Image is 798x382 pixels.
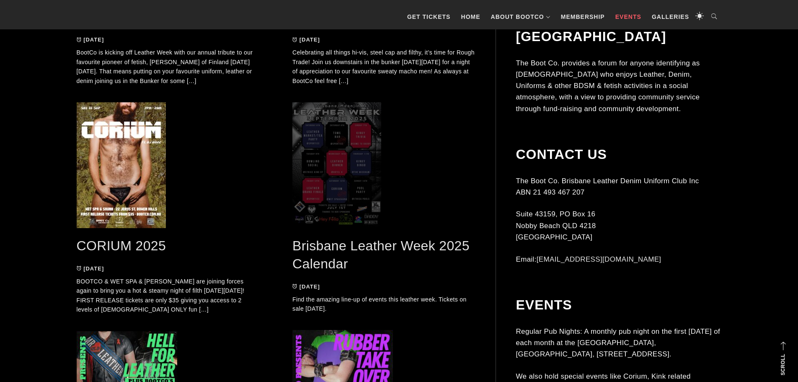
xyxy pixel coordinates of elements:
[300,36,320,43] time: [DATE]
[292,283,320,290] a: [DATE]
[292,36,320,43] a: [DATE]
[83,265,104,272] time: [DATE]
[77,265,104,272] a: [DATE]
[557,4,609,29] a: Membership
[516,326,721,360] p: Regular Pub Nights: A monthly pub night on the first [DATE] of each month at the [GEOGRAPHIC_DATA...
[516,254,721,265] p: Email:
[292,238,470,271] a: Brisbane Leather Week 2025 Calendar
[516,175,721,198] p: The Boot Co. Brisbane Leather Denim Uniform Club Inc ABN 21 493 467 207
[77,36,104,43] a: [DATE]
[780,354,786,375] strong: Scroll
[516,208,721,243] p: Suite 43159, PO Box 16 Nobby Beach QLD 4218 [GEOGRAPHIC_DATA]
[292,48,475,86] p: Celebrating all things hi-vis, steel cap and filthy, it’s time for Rough Trade! Join us downstair...
[457,4,485,29] a: Home
[403,4,455,29] a: GET TICKETS
[300,283,320,290] time: [DATE]
[611,4,646,29] a: Events
[648,4,693,29] a: Galleries
[516,146,721,162] h2: Contact Us
[292,295,475,314] p: Find the amazing line-up of events this leather week. Tickets on sale [DATE].
[487,4,555,29] a: About BootCo
[83,36,104,43] time: [DATE]
[77,48,259,86] p: BootCo is kicking off Leather Week with our annual tribute to our favourite pioneer of fetish, [P...
[516,57,721,114] p: The Boot Co. provides a forum for anyone identifying as [DEMOGRAPHIC_DATA] who enjoys Leather, De...
[537,255,661,263] a: [EMAIL_ADDRESS][DOMAIN_NAME]
[516,297,721,313] h2: Events
[77,277,259,314] p: BOOTCO & WET SPA & [PERSON_NAME] are joining forces again to bring you a hot & steamy night of fi...
[77,238,166,253] a: CORIUM 2025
